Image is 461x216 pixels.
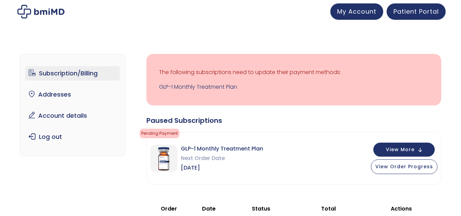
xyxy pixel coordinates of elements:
[393,7,439,16] span: Patient Portal
[20,54,125,156] nav: Account pages
[375,163,433,170] span: View Order Progress
[159,68,429,77] p: The following subscriptions need to update their payment methods:
[371,159,437,174] button: View Order Progress
[181,154,263,163] span: Next Order Date
[25,87,120,102] a: Addresses
[337,7,376,16] span: My Account
[391,205,412,213] span: Actions
[17,5,64,18] img: My account
[386,147,415,152] span: View More
[25,66,120,81] a: Subscription/Billing
[25,130,120,144] a: Log out
[252,205,270,213] span: Status
[146,116,441,125] div: Paused Subscriptions
[161,205,177,213] span: Order
[202,205,216,213] span: Date
[25,109,120,123] a: Account details
[373,143,435,157] button: View More
[140,129,179,138] span: Pending Payment
[321,205,336,213] span: Total
[181,163,263,173] span: [DATE]
[159,82,429,92] a: GLP-1 Monthly Treatment Plan
[330,3,383,20] a: My Account
[387,3,446,20] a: Patient Portal
[181,144,263,154] span: GLP-1 Monthly Treatment Plan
